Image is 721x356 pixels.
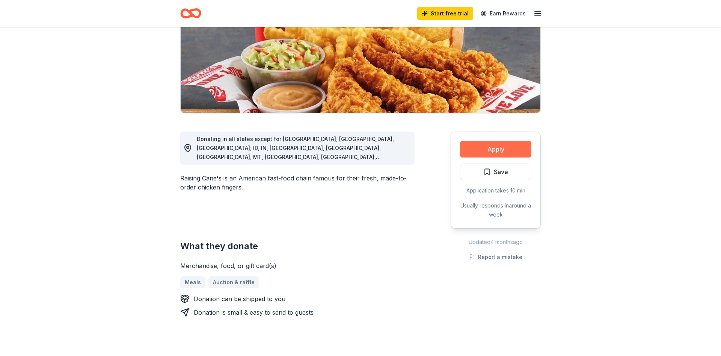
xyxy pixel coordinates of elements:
div: Updated 4 months ago [451,238,541,247]
div: Usually responds in around a week [460,201,531,219]
a: Home [180,5,201,22]
span: Donating in all states except for [GEOGRAPHIC_DATA], [GEOGRAPHIC_DATA], [GEOGRAPHIC_DATA], ID, IN... [197,136,394,196]
div: Merchandise, food, or gift card(s) [180,261,415,270]
h2: What they donate [180,240,415,252]
div: Application takes 10 min [460,186,531,195]
button: Report a mistake [469,253,522,262]
a: Start free trial [417,7,473,20]
button: Save [460,164,531,180]
div: Donation is small & easy to send to guests [194,308,314,317]
a: Earn Rewards [476,7,530,20]
button: Apply [460,141,531,158]
div: Donation can be shipped to you [194,294,285,303]
div: Raising Cane's is an American fast-food chain famous for their fresh, made-to-order chicken fingers. [180,174,415,192]
span: Save [494,167,508,177]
